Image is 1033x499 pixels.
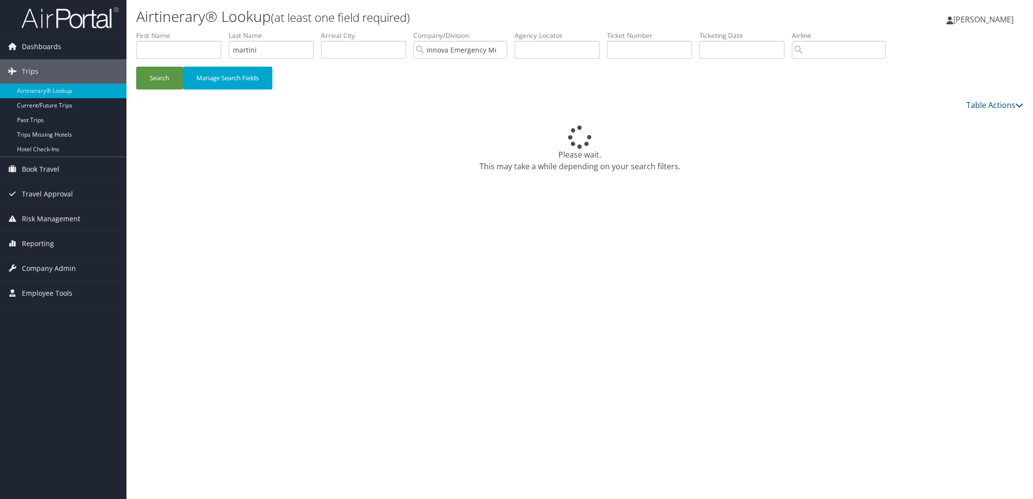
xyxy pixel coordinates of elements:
label: First Name [136,31,229,40]
span: Book Travel [22,157,59,181]
button: Manage Search Fields [183,67,272,89]
span: Reporting [22,232,54,256]
span: Travel Approval [22,182,73,206]
label: Last Name [229,31,321,40]
span: Trips [22,59,38,84]
div: Please wait. This may take a while depending on your search filters. [136,125,1023,172]
label: Ticketing Date [699,31,792,40]
a: Table Actions [966,100,1023,110]
span: Company Admin [22,256,76,281]
h1: Airtinerary® Lookup [136,6,728,27]
label: Arrival City [321,31,413,40]
span: Risk Management [22,207,80,231]
a: [PERSON_NAME] [946,5,1023,34]
small: (at least one field required) [271,9,410,25]
button: Search [136,67,183,89]
span: Dashboards [22,35,61,59]
label: Ticket Number [607,31,699,40]
label: Agency Locator [515,31,607,40]
label: Company/Division [413,31,515,40]
img: airportal-logo.png [21,6,119,29]
span: Employee Tools [22,281,72,305]
label: Airline [792,31,893,40]
span: [PERSON_NAME] [953,14,1014,25]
